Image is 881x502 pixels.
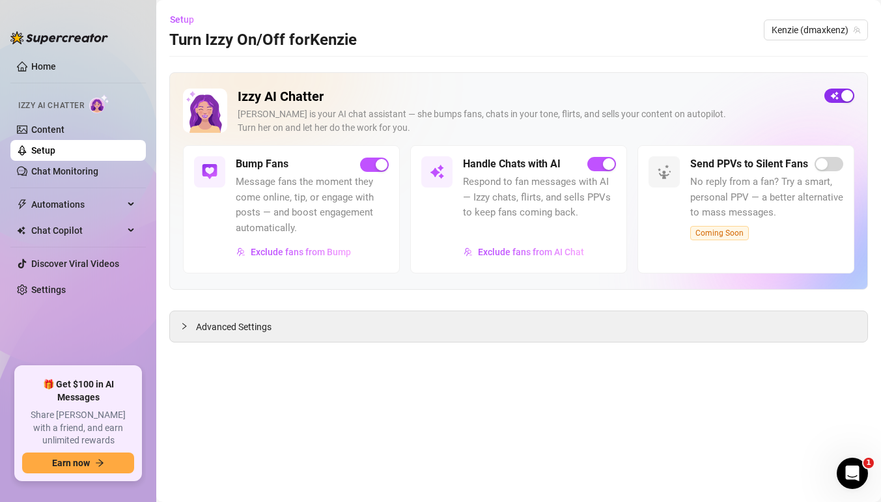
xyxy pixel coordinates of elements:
span: Automations [31,194,124,215]
span: Kenzie (dmaxkenz) [772,20,860,40]
span: team [853,26,861,34]
img: svg%3e [464,247,473,257]
span: Setup [170,14,194,25]
h5: Handle Chats with AI [463,156,561,172]
h2: Izzy AI Chatter [238,89,814,105]
img: AI Chatter [89,94,109,113]
h5: Bump Fans [236,156,288,172]
span: Earn now [52,458,90,468]
span: Share [PERSON_NAME] with a friend, and earn unlimited rewards [22,409,134,447]
span: Chat Copilot [31,220,124,241]
a: Chat Monitoring [31,166,98,176]
a: Settings [31,285,66,295]
button: Exclude fans from AI Chat [463,242,585,262]
img: svg%3e [656,164,672,180]
span: thunderbolt [17,199,27,210]
img: logo-BBDzfeDw.svg [10,31,108,44]
button: Exclude fans from Bump [236,242,352,262]
div: [PERSON_NAME] is your AI chat assistant — she bumps fans, chats in your tone, flirts, and sells y... [238,107,814,135]
span: 1 [863,458,874,468]
div: collapsed [180,319,196,333]
a: Discover Viral Videos [31,258,119,269]
span: Advanced Settings [196,320,272,334]
a: Home [31,61,56,72]
a: Content [31,124,64,135]
h5: Send PPVs to Silent Fans [690,156,808,172]
span: arrow-right [95,458,104,467]
span: 🎁 Get $100 in AI Messages [22,378,134,404]
iframe: Intercom live chat [837,458,868,489]
img: svg%3e [236,247,245,257]
button: Setup [169,9,204,30]
span: No reply from a fan? Try a smart, personal PPV — a better alternative to mass messages. [690,174,843,221]
a: Setup [31,145,55,156]
span: Exclude fans from AI Chat [478,247,584,257]
span: collapsed [180,322,188,330]
img: svg%3e [429,164,445,180]
img: Chat Copilot [17,226,25,235]
img: Izzy AI Chatter [183,89,227,133]
h3: Turn Izzy On/Off for Kenzie [169,30,357,51]
button: Earn nowarrow-right [22,453,134,473]
span: Coming Soon [690,226,749,240]
span: Respond to fan messages with AI — Izzy chats, flirts, and sells PPVs to keep fans coming back. [463,174,616,221]
img: svg%3e [202,164,217,180]
span: Message fans the moment they come online, tip, or engage with posts — and boost engagement automa... [236,174,389,236]
span: Exclude fans from Bump [251,247,351,257]
span: Izzy AI Chatter [18,100,84,112]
